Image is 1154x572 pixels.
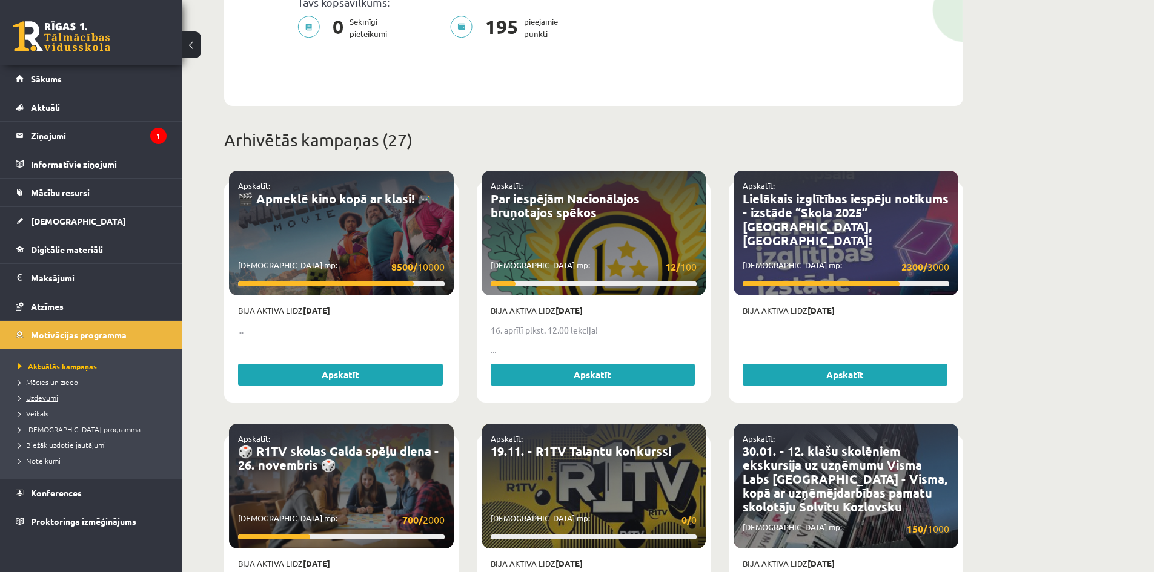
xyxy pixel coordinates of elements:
[18,439,170,450] a: Biežāk uzdotie jautājumi
[31,215,126,226] span: [DEMOGRAPHIC_DATA]
[18,424,141,434] span: [DEMOGRAPHIC_DATA] programma
[18,424,170,435] a: [DEMOGRAPHIC_DATA] programma
[491,259,697,274] p: [DEMOGRAPHIC_DATA] mp:
[224,128,963,153] p: Arhivētās kampaņas (27)
[491,191,640,220] a: Par iespējām Nacionālajos bruņotajos spēkos
[665,260,680,273] strong: 12/
[31,264,167,292] legend: Maksājumi
[238,364,443,386] a: Apskatīt
[491,364,695,386] a: Apskatīt
[13,21,110,51] a: Rīgas 1. Tālmācības vidusskola
[491,344,697,357] p: ...
[18,393,58,403] span: Uzdevumi
[555,558,583,568] strong: [DATE]
[901,259,949,274] span: 3000
[18,409,48,418] span: Veikals
[31,73,62,84] span: Sākums
[238,180,270,191] a: Apskatīt:
[555,305,583,315] strong: [DATE]
[31,150,167,178] legend: Informatīvie ziņojumi
[31,122,167,150] legend: Ziņojumi
[238,191,433,206] a: 🎬 Apmeklē kino kopā ar klasi! 🎮
[18,456,61,465] span: Noteikumi
[18,408,170,419] a: Veikals
[31,487,82,498] span: Konferences
[391,260,417,273] strong: 8500/
[31,187,90,198] span: Mācību resursi
[16,122,167,150] a: Ziņojumi1
[16,207,167,235] a: [DEMOGRAPHIC_DATA]
[450,16,565,40] p: pieejamie punkti
[238,324,445,337] p: ...
[297,16,394,40] p: Sekmīgi pieteikumi
[31,301,64,312] span: Atzīmes
[238,259,445,274] p: [DEMOGRAPHIC_DATA] mp:
[16,321,167,349] a: Motivācijas programma
[743,180,775,191] a: Apskatīt:
[18,392,170,403] a: Uzdevumi
[743,364,947,386] a: Apskatīt
[16,479,167,507] a: Konferences
[16,150,167,178] a: Informatīvie ziņojumi
[665,259,697,274] span: 100
[743,443,947,514] a: 30.01. - 12. klašu skolēniem ekskursija uz uzņēmumu Visma Labs [GEOGRAPHIC_DATA] - Visma, kopā ar...
[18,361,97,371] span: Aktuālās kampaņas
[491,304,697,317] p: Bija aktīva līdz
[681,513,691,526] strong: 0/
[16,264,167,292] a: Maksājumi
[901,260,927,273] strong: 2300/
[402,513,423,526] strong: 700/
[491,557,697,570] p: Bija aktīva līdz
[16,65,167,93] a: Sākums
[327,16,350,40] span: 0
[743,557,949,570] p: Bija aktīva līdz
[681,512,697,527] span: 0
[238,557,445,570] p: Bija aktīva līdz
[16,507,167,535] a: Proktoringa izmēģinājums
[303,558,330,568] strong: [DATE]
[402,512,445,527] span: 2000
[150,128,167,144] i: 1
[16,93,167,121] a: Aktuāli
[18,377,78,387] span: Mācies un ziedo
[743,259,949,274] p: [DEMOGRAPHIC_DATA] mp:
[807,305,835,315] strong: [DATE]
[31,244,103,255] span: Digitālie materiāli
[16,179,167,206] a: Mācību resursi
[743,191,949,248] a: Lielākais izglītības iespēju notikums - izstāde “Skola 2025” [GEOGRAPHIC_DATA], [GEOGRAPHIC_DATA]!
[238,433,270,444] a: Apskatīt:
[479,16,524,40] span: 195
[743,521,949,536] p: [DEMOGRAPHIC_DATA] mp:
[16,292,167,320] a: Atzīmes
[18,361,170,372] a: Aktuālās kampaņas
[907,522,927,535] strong: 150/
[491,512,697,527] p: [DEMOGRAPHIC_DATA] mp:
[238,443,439,473] a: 🎲 R1TV skolas Galda spēļu diena - 26. novembris 🎲
[743,433,775,444] a: Apskatīt:
[491,324,598,335] strong: 16. aprīlī plkst. 12.00 lekcija!
[18,376,170,387] a: Mācies un ziedo
[491,180,523,191] a: Apskatīt:
[907,521,949,536] span: 1000
[238,304,445,317] p: Bija aktīva līdz
[18,440,106,450] span: Biežāk uzdotie jautājumi
[31,516,136,527] span: Proktoringa izmēģinājums
[743,304,949,317] p: Bija aktīva līdz
[303,305,330,315] strong: [DATE]
[31,102,60,113] span: Aktuāli
[491,443,671,459] a: 19.11. - R1TV Talantu konkurss!
[18,455,170,466] a: Noteikumi
[16,235,167,263] a: Digitālie materiāli
[238,512,445,527] p: [DEMOGRAPHIC_DATA] mp:
[807,558,835,568] strong: [DATE]
[31,329,127,340] span: Motivācijas programma
[491,433,523,444] a: Apskatīt:
[391,259,445,274] span: 10000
